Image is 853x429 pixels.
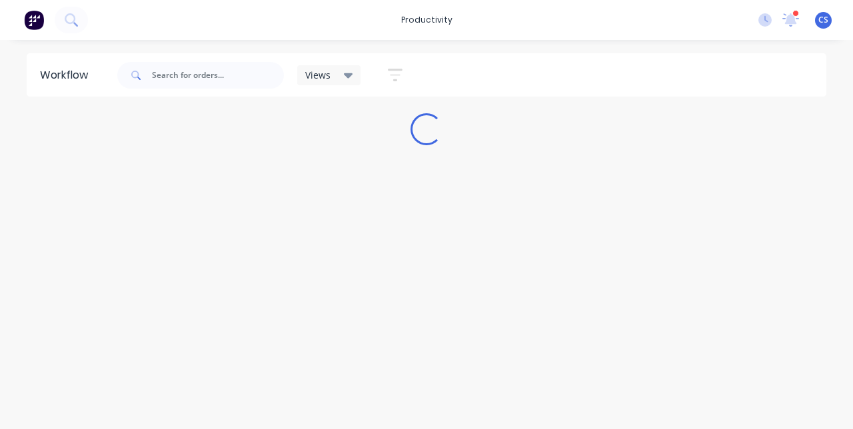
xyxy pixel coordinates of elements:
span: Views [305,68,331,82]
span: CS [818,14,828,26]
div: Workflow [40,67,95,83]
img: Factory [24,10,44,30]
div: productivity [395,10,459,30]
input: Search for orders... [152,62,284,89]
